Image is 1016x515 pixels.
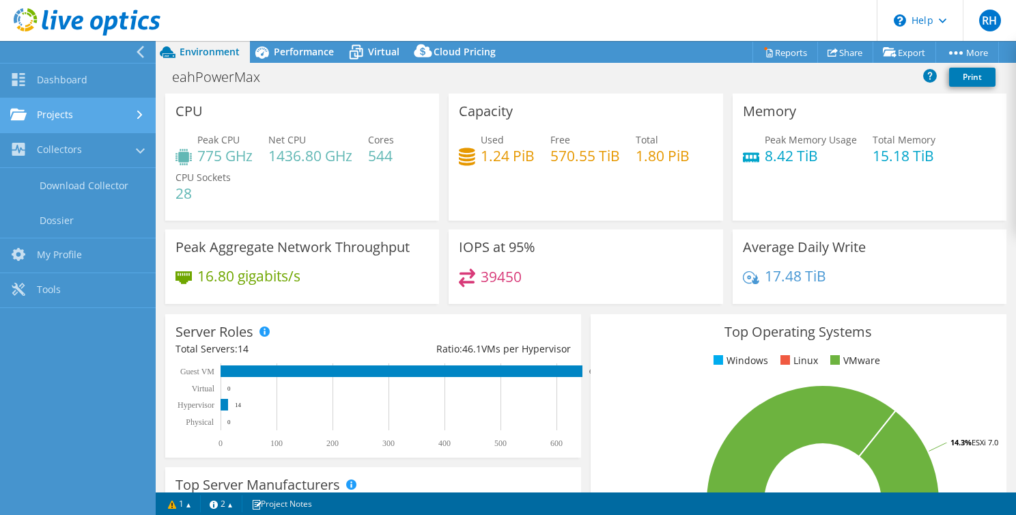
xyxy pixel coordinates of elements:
h4: 16.80 gigabits/s [197,268,300,283]
text: Hypervisor [178,400,214,410]
span: Environment [180,45,240,58]
a: 2 [200,495,242,512]
h3: IOPS at 95% [459,240,535,255]
li: VMware [827,353,880,368]
span: Peak Memory Usage [765,133,857,146]
h3: Capacity [459,104,513,119]
li: Windows [710,353,768,368]
span: Cloud Pricing [434,45,496,58]
text: 300 [382,439,395,448]
h4: 15.18 TiB [873,148,935,163]
span: Total Memory [873,133,935,146]
a: Reports [752,42,818,63]
h4: 1436.80 GHz [268,148,352,163]
span: Used [481,133,504,146]
div: Total Servers: [175,342,373,357]
a: More [935,42,999,63]
span: 46.1 [462,342,481,355]
span: Performance [274,45,334,58]
h3: CPU [175,104,203,119]
h3: Memory [743,104,796,119]
h4: 570.55 TiB [550,148,620,163]
tspan: ESXi 7.0 [972,437,998,447]
a: Project Notes [242,495,322,512]
h4: 775 GHz [197,148,253,163]
text: Physical [186,417,214,427]
text: 0 [218,439,223,448]
text: 400 [438,439,451,448]
h3: Server Roles [175,324,253,339]
a: Print [949,68,996,87]
h3: Average Daily Write [743,240,866,255]
span: CPU Sockets [175,171,231,184]
span: Total [636,133,658,146]
h3: Top Server Manufacturers [175,477,340,492]
a: 1 [158,495,201,512]
li: Linux [777,353,818,368]
text: 0 [227,419,231,426]
h4: 8.42 TiB [765,148,857,163]
h4: 544 [368,148,394,163]
h1: eahPowerMax [166,70,281,85]
text: 600 [550,439,563,448]
span: Cores [368,133,394,146]
tspan: 14.3% [950,437,972,447]
h4: 28 [175,186,231,201]
h4: 17.48 TiB [765,268,826,283]
a: Share [817,42,873,63]
h3: Peak Aggregate Network Throughput [175,240,410,255]
text: 100 [270,439,283,448]
text: 500 [494,439,507,448]
text: 200 [326,439,339,448]
a: Export [873,42,936,63]
span: Free [550,133,570,146]
span: RH [979,10,1001,31]
h4: 1.80 PiB [636,148,690,163]
text: 14 [235,402,242,408]
text: 0 [227,385,231,392]
span: 14 [238,342,249,355]
div: Ratio: VMs per Hypervisor [373,342,570,357]
h4: 1.24 PiB [481,148,535,163]
text: Virtual [192,384,215,393]
h4: 39450 [481,269,522,284]
span: Peak CPU [197,133,240,146]
span: Virtual [368,45,399,58]
svg: \n [894,14,906,27]
text: Guest VM [180,367,214,376]
span: Net CPU [268,133,306,146]
h3: Top Operating Systems [601,324,996,339]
